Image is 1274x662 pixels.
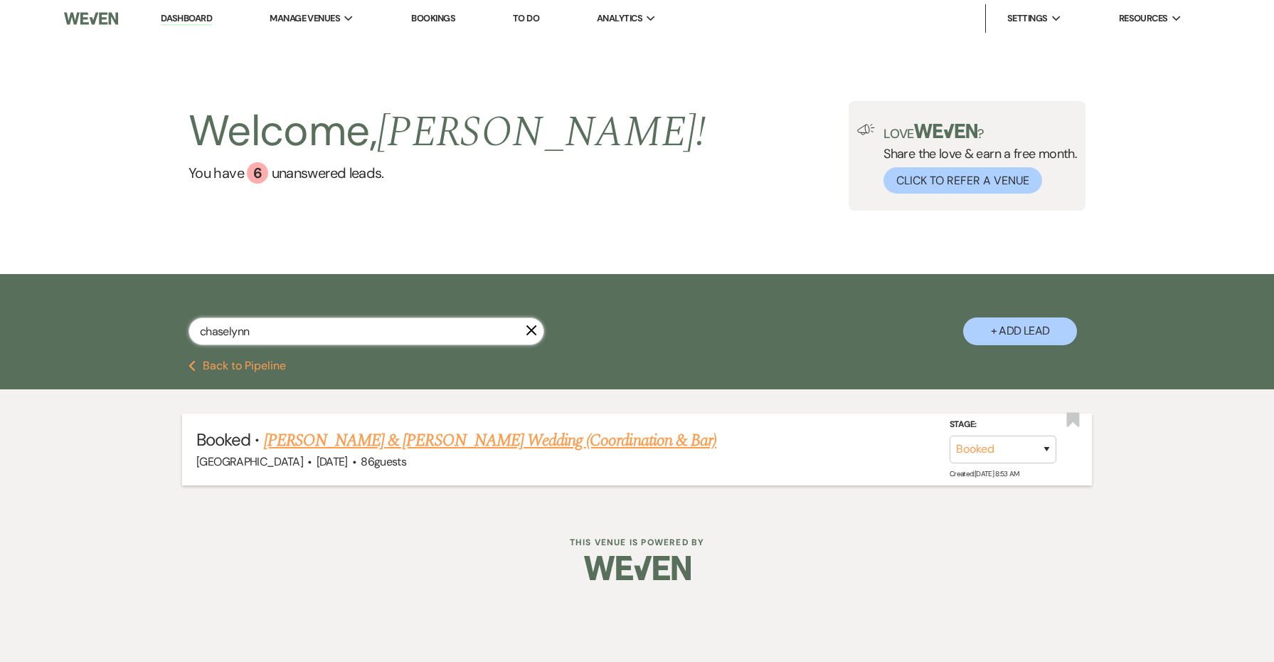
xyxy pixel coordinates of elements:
span: [DATE] [317,454,348,469]
label: Stage: [950,417,1056,433]
h2: Welcome, [189,101,706,162]
span: Settings [1007,11,1048,26]
a: You have 6 unanswered leads. [189,162,706,184]
span: 86 guests [361,454,406,469]
img: loud-speaker-illustration.svg [857,124,875,135]
span: [PERSON_NAME] ! [377,100,706,165]
span: Created: [DATE] 8:53 AM [950,469,1019,478]
button: + Add Lead [963,317,1077,345]
a: Bookings [411,12,455,24]
span: Analytics [597,11,642,26]
span: [GEOGRAPHIC_DATA] [196,454,303,469]
a: Dashboard [161,12,212,26]
button: Click to Refer a Venue [883,167,1042,194]
img: Weven Logo [584,543,691,593]
span: Resources [1119,11,1168,26]
div: 6 [247,162,268,184]
span: Manage Venues [270,11,340,26]
a: [PERSON_NAME] & [PERSON_NAME] Wedding (Coordination & Bar) [264,428,716,453]
img: Weven Logo [64,4,118,33]
span: Booked [196,429,250,451]
a: To Do [513,12,539,24]
img: weven-logo-green.svg [914,124,977,138]
input: Search by name, event date, email address or phone number [189,317,544,345]
button: Back to Pipeline [189,360,286,372]
div: Share the love & earn a free month. [875,124,1077,194]
p: Love ? [883,124,1077,140]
